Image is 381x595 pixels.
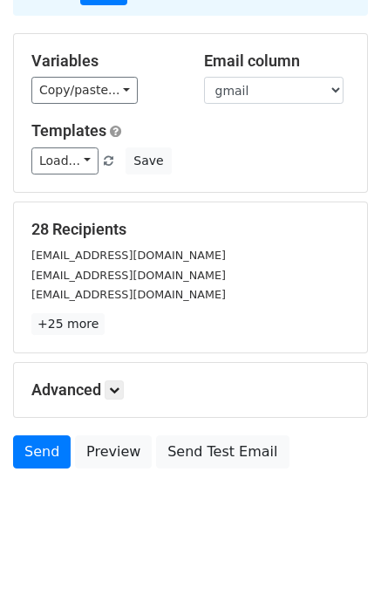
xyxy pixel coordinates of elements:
[31,288,226,301] small: [EMAIL_ADDRESS][DOMAIN_NAME]
[75,435,152,468] a: Preview
[204,51,350,71] h5: Email column
[294,511,381,595] iframe: Chat Widget
[31,269,226,282] small: [EMAIL_ADDRESS][DOMAIN_NAME]
[31,380,350,400] h5: Advanced
[13,435,71,468] a: Send
[31,220,350,239] h5: 28 Recipients
[31,147,99,174] a: Load...
[31,249,226,262] small: [EMAIL_ADDRESS][DOMAIN_NAME]
[126,147,171,174] button: Save
[31,77,138,104] a: Copy/paste...
[31,121,106,140] a: Templates
[31,313,105,335] a: +25 more
[156,435,289,468] a: Send Test Email
[31,51,178,71] h5: Variables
